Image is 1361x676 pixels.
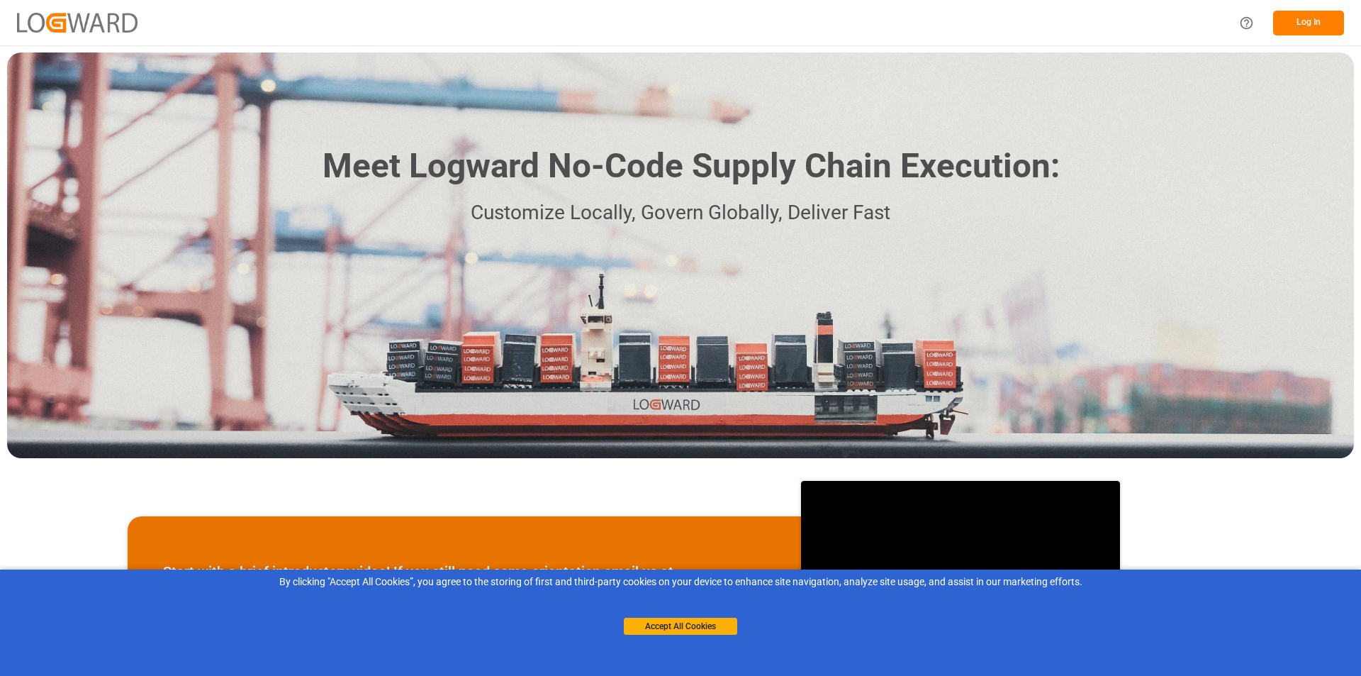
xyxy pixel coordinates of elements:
button: Log In [1273,11,1344,35]
h1: Meet Logward No-Code Supply Chain Execution: [323,141,1060,192]
p: Customize Locally, Govern Globally, Deliver Fast [301,197,1060,229]
button: Help Center [1231,7,1262,39]
button: Accept All Cookies [624,618,737,635]
div: By clicking "Accept All Cookies”, you agree to the storing of first and third-party cookies on yo... [10,575,1351,589]
img: Logward_new_orange.png [17,13,138,32]
p: Start with a brief introductory video! If you still need some orientation email us at , or schedu... [163,561,766,604]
